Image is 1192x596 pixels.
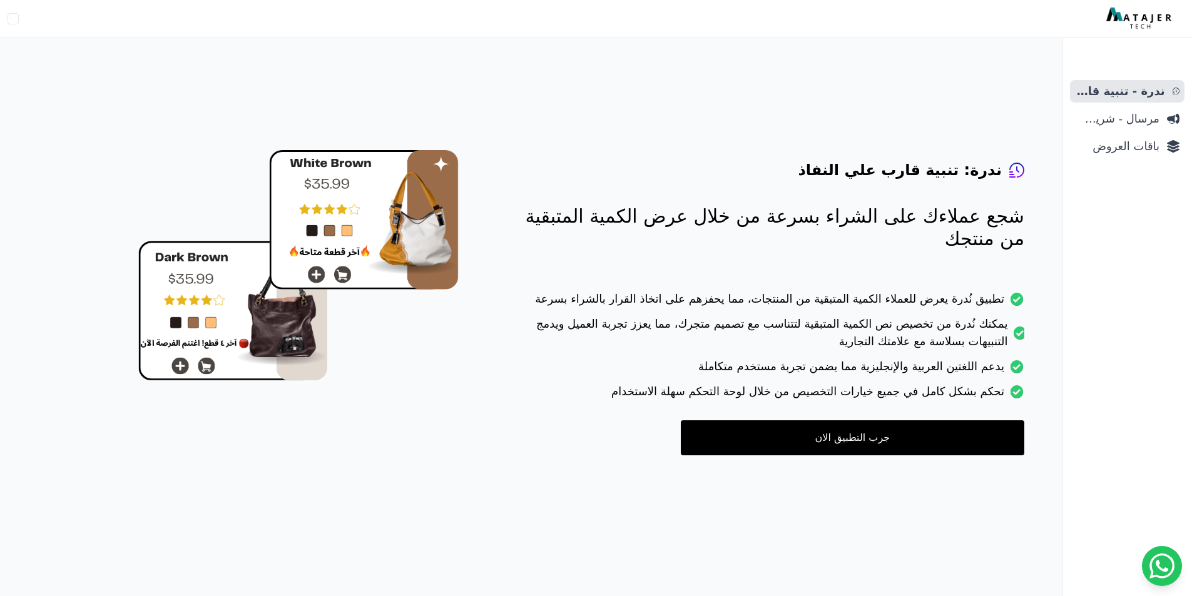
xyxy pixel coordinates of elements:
a: مرسال - شريط دعاية [1070,108,1184,130]
span: ندرة - تنبية قارب علي النفاذ [1075,83,1165,100]
span: مرسال - شريط دعاية [1075,110,1159,128]
a: ندرة - تنبية قارب علي النفاذ [1070,80,1184,103]
li: تحكم بشكل كامل في جميع خيارات التخصيص من خلال لوحة التحكم سهلة الاستخدام [509,383,1024,408]
span: باقات العروض [1075,138,1159,155]
a: باقات العروض [1070,135,1184,158]
img: MatajerTech Logo [1106,8,1174,30]
li: يمكنك نُدرة من تخصيص نص الكمية المتبقية لتتناسب مع تصميم متجرك، مما يعزز تجربة العميل ويدمج التنب... [509,315,1024,358]
img: hero [138,150,459,381]
h4: ندرة: تنبية قارب علي النفاذ [798,160,1002,180]
p: شجع عملاءك على الشراء بسرعة من خلال عرض الكمية المتبقية من منتجك [509,205,1024,250]
a: جرب التطبيق الان [681,420,1024,455]
li: يدعم اللغتين العربية والإنجليزية مما يضمن تجربة مستخدم متكاملة [509,358,1024,383]
li: تطبيق نُدرة يعرض للعملاء الكمية المتبقية من المنتجات، مما يحفزهم على اتخاذ القرار بالشراء بسرعة [509,290,1024,315]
